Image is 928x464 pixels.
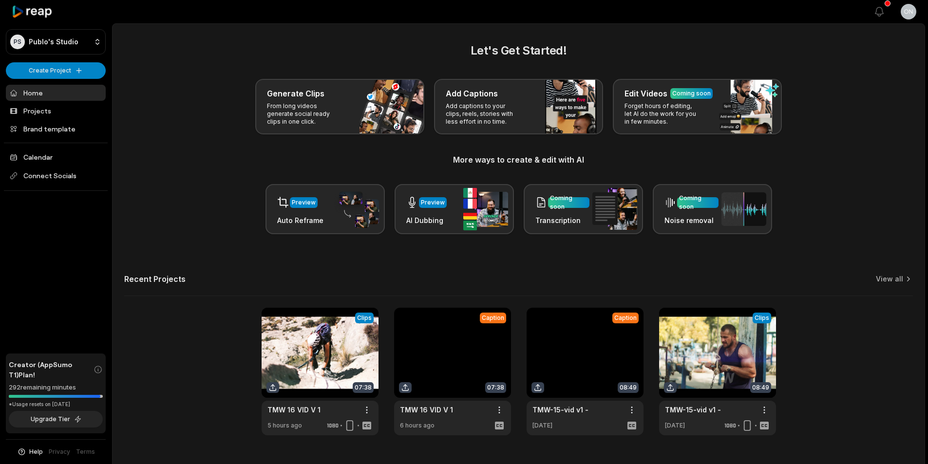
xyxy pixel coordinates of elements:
h3: Noise removal [664,215,719,225]
span: Connect Socials [6,167,106,185]
a: TMW 16 VID V 1 [400,405,453,415]
a: Home [6,85,106,101]
a: Privacy [49,447,70,456]
a: TMW-15-vid v1 - [532,405,588,415]
div: Preview [421,198,445,207]
p: From long videos generate social ready clips in one click. [267,102,342,126]
a: Terms [76,447,95,456]
h3: More ways to create & edit with AI [124,154,913,166]
h3: Generate Clips [267,88,324,99]
div: Coming soon [672,89,711,98]
h2: Let's Get Started! [124,42,913,59]
p: Publo's Studio [29,37,78,46]
p: Forget hours of editing, let AI do the work for you in few minutes. [625,102,700,126]
a: TMW-15-vid v1 - [665,405,721,415]
div: Preview [292,198,316,207]
p: Add captions to your clips, reels, stories with less effort in no time. [446,102,521,126]
a: View all [876,274,903,284]
img: ai_dubbing.png [463,188,508,230]
button: Create Project [6,62,106,79]
h3: Add Captions [446,88,498,99]
h2: Recent Projects [124,274,186,284]
a: Projects [6,103,106,119]
button: Upgrade Tier [9,411,103,427]
div: Coming soon [550,194,587,211]
div: *Usage resets on [DATE] [9,401,103,408]
h3: AI Dubbing [406,215,447,225]
span: Creator (AppSumo T1) Plan! [9,359,94,380]
a: Calendar [6,149,106,165]
div: Coming soon [679,194,717,211]
a: TMW 16 VID V 1 [267,405,321,415]
button: Help [17,447,43,456]
h3: Transcription [535,215,589,225]
span: Help [29,447,43,456]
div: 292 remaining minutes [9,383,103,392]
div: PS [10,35,25,49]
h3: Edit Videos [625,88,667,99]
img: noise_removal.png [721,192,766,226]
img: auto_reframe.png [334,190,379,228]
img: transcription.png [592,188,637,230]
h3: Auto Reframe [277,215,323,225]
a: Brand template [6,121,106,137]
